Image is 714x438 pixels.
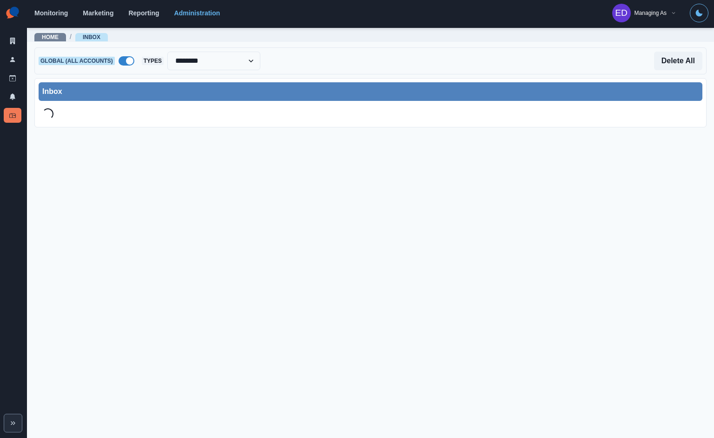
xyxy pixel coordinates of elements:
[4,33,21,48] a: Clients
[142,57,164,65] span: Types
[4,108,21,123] a: Inbox
[4,414,22,432] button: Expand
[34,9,68,17] a: Monitoring
[4,71,21,86] a: Draft Posts
[34,32,108,42] nav: breadcrumb
[4,52,21,67] a: Users
[615,2,628,24] div: Elizabeth Dempsey
[42,34,59,40] a: Home
[83,34,100,40] a: Inbox
[654,52,702,70] button: Delete All
[39,57,115,65] span: Global (All Accounts)
[128,9,159,17] a: Reporting
[42,86,699,97] div: Inbox
[635,10,667,16] div: Managing As
[690,4,708,22] button: Toggle Mode
[4,89,21,104] a: Notifications
[70,32,72,42] span: /
[83,9,113,17] a: Marketing
[605,4,684,22] button: Managing As
[174,9,220,17] a: Administration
